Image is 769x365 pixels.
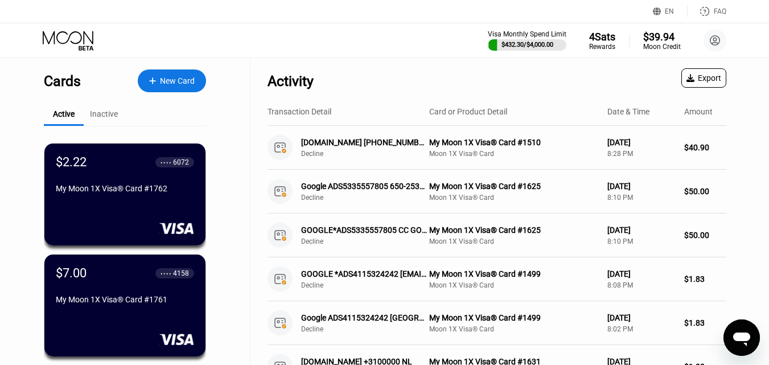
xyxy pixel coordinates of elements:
[589,31,615,43] div: 4 Sats
[607,313,675,322] div: [DATE]
[607,325,675,333] div: 8:02 PM
[90,109,118,118] div: Inactive
[301,182,429,191] div: Google ADS5335557805 650-2530000 US
[684,187,726,196] div: $50.00
[429,281,598,289] div: Moon 1X Visa® Card
[301,325,438,333] div: Decline
[301,281,438,289] div: Decline
[688,6,726,17] div: FAQ
[589,43,615,51] div: Rewards
[44,73,81,89] div: Cards
[607,182,675,191] div: [DATE]
[643,43,681,51] div: Moon Credit
[589,31,615,51] div: 4SatsRewards
[56,295,194,304] div: My Moon 1X Visa® Card #1761
[161,161,171,164] div: ● ● ● ●
[429,194,598,202] div: Moon 1X Visa® Card
[161,272,171,275] div: ● ● ● ●
[268,126,726,170] div: [DOMAIN_NAME] [PHONE_NUMBER] [GEOGRAPHIC_DATA]DeclineMy Moon 1X Visa® Card #1510Moon 1X Visa® Car...
[429,325,598,333] div: Moon 1X Visa® Card
[44,143,205,245] div: $2.22● ● ● ●6072My Moon 1X Visa® Card #1762
[686,73,721,83] div: Export
[501,41,553,48] div: $432.30 / $4,000.00
[268,214,726,257] div: GOOGLE*ADS5335557805 CC GOOGLE.COMUSDeclineMy Moon 1X Visa® Card #1625Moon 1X Visa® Card[DATE]8:1...
[684,318,726,327] div: $1.83
[301,138,429,147] div: [DOMAIN_NAME] [PHONE_NUMBER] [GEOGRAPHIC_DATA]
[607,107,649,116] div: Date & Time
[268,301,726,345] div: Google ADS4115324242 [GEOGRAPHIC_DATA] IEDeclineMy Moon 1X Visa® Card #1499Moon 1X Visa® Card[DAT...
[681,68,726,88] div: Export
[653,6,688,17] div: EN
[56,155,87,169] div: $2.22
[268,170,726,214] div: Google ADS5335557805 650-2530000 USDeclineMy Moon 1X Visa® Card #1625Moon 1X Visa® Card[DATE]8:10...
[301,237,438,245] div: Decline
[53,109,75,118] div: Active
[607,281,675,289] div: 8:08 PM
[488,30,566,51] div: Visa Monthly Spend Limit$432.30/$4,000.00
[268,107,331,116] div: Transaction Detail
[684,107,713,116] div: Amount
[301,150,438,158] div: Decline
[429,150,598,158] div: Moon 1X Visa® Card
[429,237,598,245] div: Moon 1X Visa® Card
[56,184,194,193] div: My Moon 1X Visa® Card #1762
[268,257,726,301] div: GOOGLE *ADS4115324242 [EMAIL_ADDRESS]DeclineMy Moon 1X Visa® Card #1499Moon 1X Visa® Card[DATE]8:...
[488,30,566,38] div: Visa Monthly Spend Limit
[160,76,195,86] div: New Card
[44,255,205,356] div: $7.00● ● ● ●4158My Moon 1X Visa® Card #1761
[301,313,429,322] div: Google ADS4115324242 [GEOGRAPHIC_DATA] IE
[723,319,760,356] iframe: Button to launch messaging window, conversation in progress
[301,269,429,278] div: GOOGLE *ADS4115324242 [EMAIL_ADDRESS]
[138,69,206,92] div: New Card
[684,231,726,240] div: $50.00
[429,269,598,278] div: My Moon 1X Visa® Card #1499
[56,266,87,280] div: $7.00
[429,138,598,147] div: My Moon 1X Visa® Card #1510
[429,313,598,322] div: My Moon 1X Visa® Card #1499
[665,7,674,15] div: EN
[607,194,675,202] div: 8:10 PM
[607,150,675,158] div: 8:28 PM
[429,182,598,191] div: My Moon 1X Visa® Card #1625
[607,225,675,235] div: [DATE]
[684,143,726,152] div: $40.90
[684,274,726,284] div: $1.83
[173,158,189,166] div: 6072
[607,138,675,147] div: [DATE]
[714,7,726,15] div: FAQ
[429,107,507,116] div: Card or Product Detail
[301,194,438,202] div: Decline
[607,269,675,278] div: [DATE]
[429,225,598,235] div: My Moon 1X Visa® Card #1625
[301,225,429,235] div: GOOGLE*ADS5335557805 CC GOOGLE.COMUS
[268,73,314,89] div: Activity
[607,237,675,245] div: 8:10 PM
[173,269,189,277] div: 4158
[643,31,681,51] div: $39.94Moon Credit
[643,31,681,43] div: $39.94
